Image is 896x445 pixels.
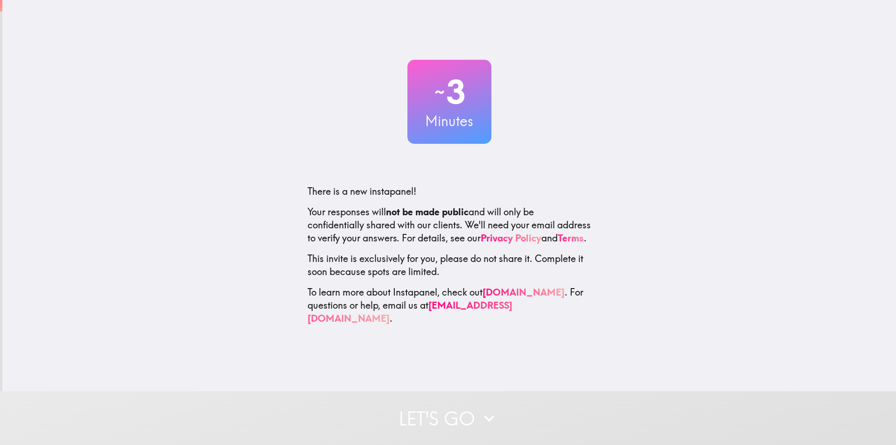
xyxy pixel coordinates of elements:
[308,252,591,278] p: This invite is exclusively for you, please do not share it. Complete it soon because spots are li...
[433,78,446,106] span: ~
[308,299,512,324] a: [EMAIL_ADDRESS][DOMAIN_NAME]
[483,286,565,298] a: [DOMAIN_NAME]
[308,205,591,245] p: Your responses will and will only be confidentially shared with our clients. We'll need your emai...
[407,111,491,131] h3: Minutes
[308,286,591,325] p: To learn more about Instapanel, check out . For questions or help, email us at .
[386,206,469,218] b: not be made public
[407,73,491,111] h2: 3
[558,232,584,244] a: Terms
[481,232,541,244] a: Privacy Policy
[308,185,416,197] span: There is a new instapanel!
